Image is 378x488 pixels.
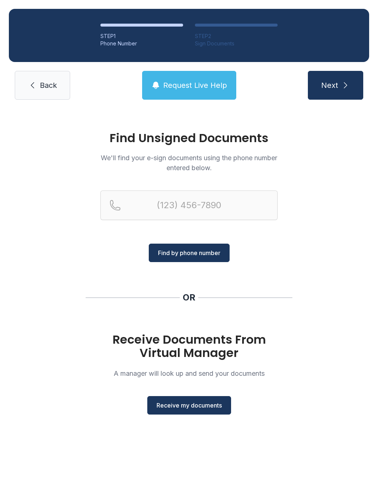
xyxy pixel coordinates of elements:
p: We'll find your e-sign documents using the phone number entered below. [100,153,278,173]
span: Request Live Help [163,80,227,90]
p: A manager will look up and send your documents [100,368,278,378]
div: STEP 1 [100,32,183,40]
div: Phone Number [100,40,183,47]
h1: Receive Documents From Virtual Manager [100,333,278,360]
div: OR [183,292,195,303]
div: Sign Documents [195,40,278,47]
span: Back [40,80,57,90]
span: Next [321,80,338,90]
input: Reservation phone number [100,190,278,220]
div: STEP 2 [195,32,278,40]
h1: Find Unsigned Documents [100,132,278,144]
span: Receive my documents [157,401,222,410]
span: Find by phone number [158,248,220,257]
